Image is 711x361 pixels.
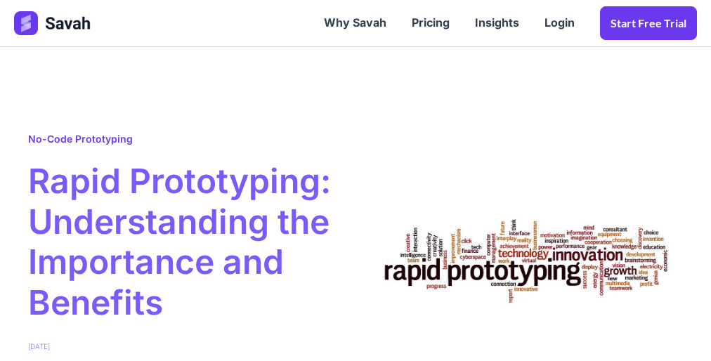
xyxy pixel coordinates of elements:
[28,161,341,322] span: Rapid Prototyping: Understanding the Importance and Benefits
[532,1,587,45] a: Login
[311,1,399,45] a: Why Savah
[28,341,50,352] span: [DATE]
[28,133,133,145] a: No-Code Prototyping
[399,1,462,45] a: Pricing
[600,6,697,40] a: Start Free trial
[462,1,532,45] a: Insights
